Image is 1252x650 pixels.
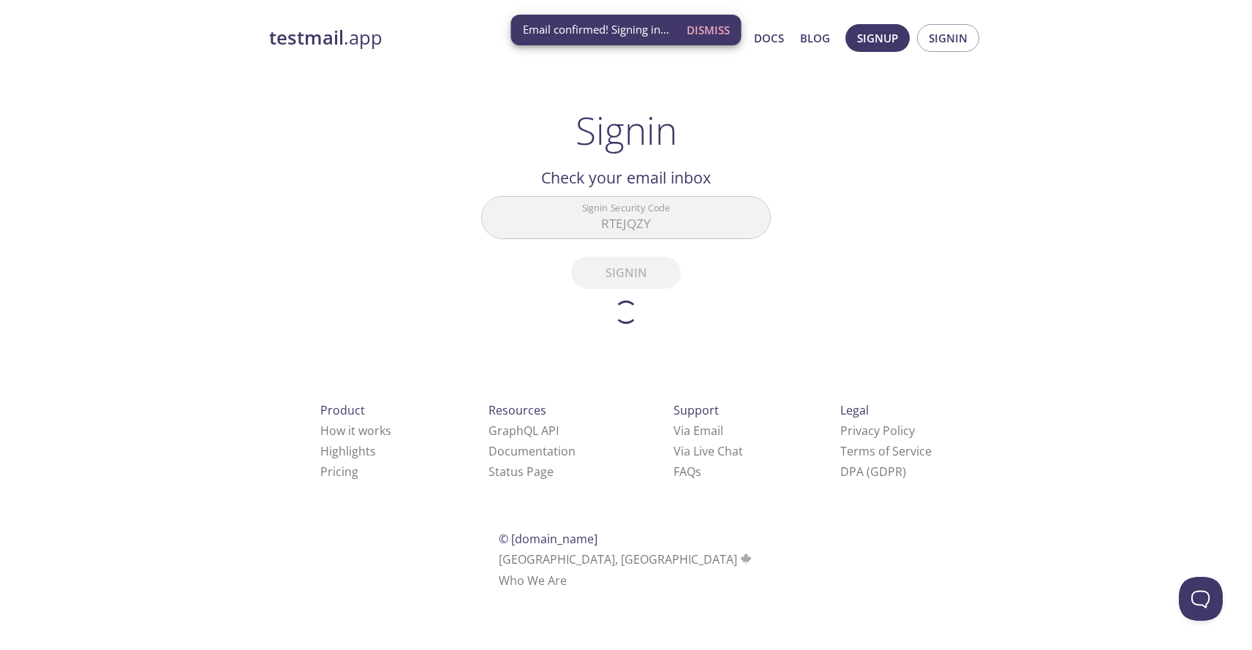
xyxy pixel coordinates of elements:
a: Who We Are [499,572,567,589]
strong: testmail [269,25,344,50]
a: Terms of Service [840,443,932,459]
h2: Check your email inbox [481,165,771,190]
h1: Signin [576,108,677,152]
a: How it works [320,423,391,439]
a: Documentation [489,443,576,459]
button: Dismiss [681,16,736,44]
span: Legal [840,402,869,418]
span: © [DOMAIN_NAME] [499,531,597,547]
span: Dismiss [687,20,730,39]
a: Pricing [320,464,358,480]
a: Docs [754,29,784,48]
a: Via Live Chat [674,443,743,459]
a: testmail.app [269,26,613,50]
span: Email confirmed! Signing in... [523,22,669,37]
span: Signup [857,29,898,48]
iframe: Help Scout Beacon - Open [1179,577,1223,621]
a: Via Email [674,423,723,439]
span: Signin [929,29,968,48]
button: Signup [845,24,910,52]
a: Blog [800,29,830,48]
span: Resources [489,402,546,418]
a: DPA (GDPR) [840,464,906,480]
a: Privacy Policy [840,423,915,439]
a: FAQ [674,464,701,480]
span: [GEOGRAPHIC_DATA], [GEOGRAPHIC_DATA] [499,551,754,567]
span: s [695,464,701,480]
a: Highlights [320,443,376,459]
span: Support [674,402,719,418]
button: Signin [917,24,979,52]
span: Product [320,402,365,418]
a: Status Page [489,464,554,480]
a: GraphQL API [489,423,559,439]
